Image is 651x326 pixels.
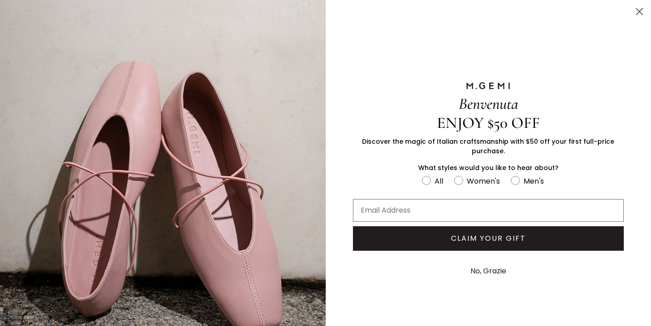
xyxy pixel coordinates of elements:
[467,175,500,187] div: Women's
[465,82,511,90] img: M.GEMI
[362,137,614,156] span: Discover the magic of Italian craftsmanship with $50 off your first full-price purchase.
[435,175,443,187] div: All
[631,4,647,19] button: Close dialog
[466,260,511,282] button: No, Grazie
[353,226,624,251] button: CLAIM YOUR GIFT
[524,175,544,187] div: Men's
[437,113,540,132] span: ENJOY $50 OFF
[459,94,518,113] span: Benvenuta
[353,199,624,222] input: Email Address
[418,163,558,172] span: What styles would you like to hear about?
